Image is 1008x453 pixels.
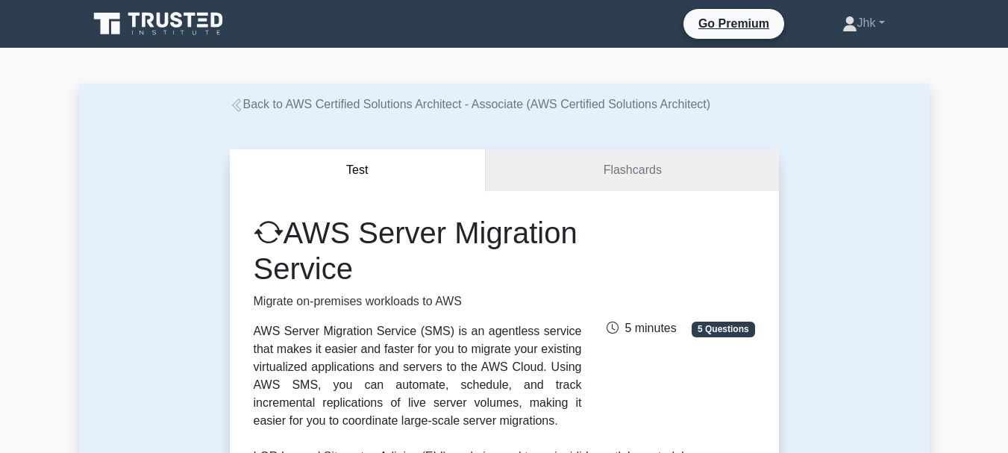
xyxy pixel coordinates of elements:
[692,322,754,337] span: 5 Questions
[607,322,676,334] span: 5 minutes
[254,215,582,287] h1: AWS Server Migration Service
[254,322,582,430] div: AWS Server Migration Service (SMS) is an agentless service that makes it easier and faster for yo...
[254,293,582,310] p: Migrate on-premises workloads to AWS
[807,8,921,38] a: Jhk
[230,149,486,192] button: Test
[486,149,778,192] a: Flashcards
[230,98,711,110] a: Back to AWS Certified Solutions Architect - Associate (AWS Certified Solutions Architect)
[689,14,778,33] a: Go Premium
